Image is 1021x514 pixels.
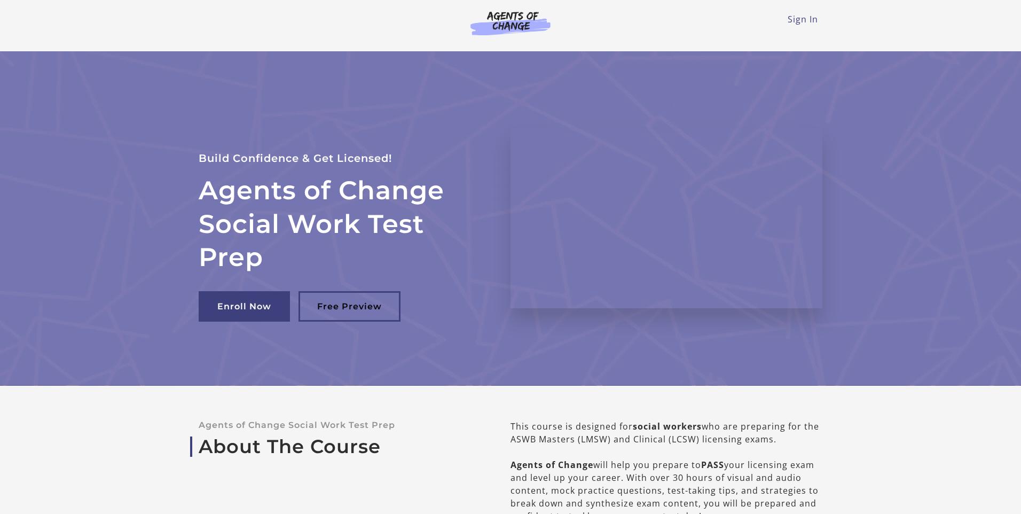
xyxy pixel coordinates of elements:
[199,174,485,274] h2: Agents of Change Social Work Test Prep
[701,459,724,471] b: PASS
[788,13,818,25] a: Sign In
[510,459,593,471] b: Agents of Change
[199,435,476,458] a: About The Course
[199,420,476,430] p: Agents of Change Social Work Test Prep
[199,291,290,322] a: Enroll Now
[459,11,562,35] img: Agents of Change Logo
[299,291,400,322] a: Free Preview
[633,420,702,432] b: social workers
[199,150,485,167] p: Build Confidence & Get Licensed!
